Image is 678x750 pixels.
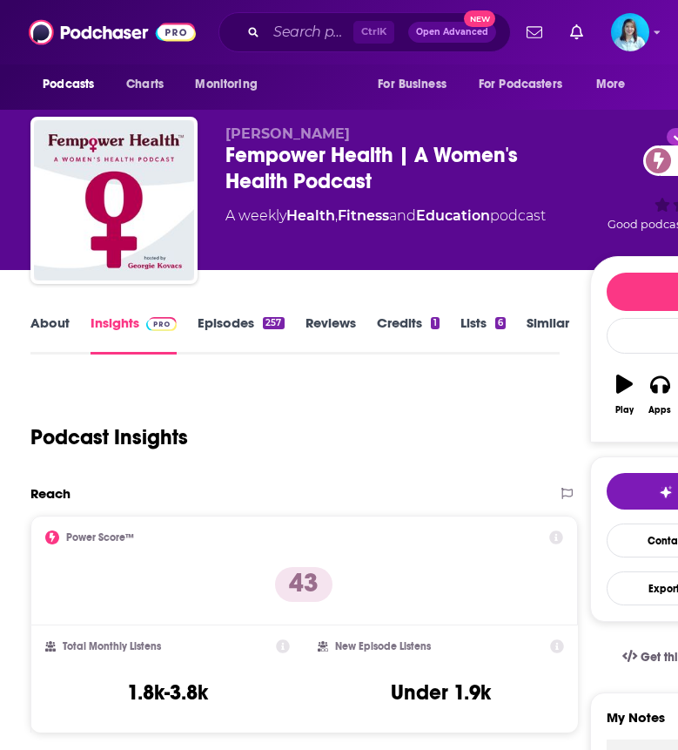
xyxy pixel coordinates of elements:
a: Credits1 [377,314,440,355]
a: Charts [115,68,174,101]
input: Search podcasts, credits, & more... [266,18,353,46]
a: Show notifications dropdown [520,17,549,47]
img: Podchaser Pro [146,317,177,331]
span: Monitoring [195,72,257,97]
h2: Total Monthly Listens [63,640,161,652]
span: and [389,207,416,224]
span: Logged in as ClarisseG [611,13,649,51]
a: Reviews [305,314,356,355]
h1: Podcast Insights [30,424,188,450]
span: For Business [378,72,446,97]
span: For Podcasters [479,72,562,97]
img: Podchaser - Follow, Share and Rate Podcasts [29,16,196,49]
a: Lists6 [460,314,506,355]
img: User Profile [611,13,649,51]
span: [PERSON_NAME] [225,125,350,142]
div: Play [615,405,634,416]
span: Charts [126,72,164,97]
div: 1 [431,317,440,329]
span: New [464,10,495,27]
p: 43 [275,567,332,602]
a: Education [416,207,490,224]
h2: Reach [30,485,70,502]
div: 6 [495,317,506,329]
span: Podcasts [43,72,94,97]
a: Fitness [338,207,389,224]
button: open menu [366,68,468,101]
h2: New Episode Listens [335,640,431,652]
button: open menu [30,68,117,101]
div: A weekly podcast [225,206,546,226]
a: Show notifications dropdown [563,17,590,47]
span: Open Advanced [416,28,488,37]
button: Open AdvancedNew [408,22,496,43]
button: Show profile menu [611,13,649,51]
button: open menu [183,68,279,101]
h2: Power Score™ [66,531,134,544]
button: open menu [467,68,587,101]
h3: 1.8k-3.8k [127,679,208,706]
a: Health [286,207,335,224]
a: Similar [527,314,569,355]
span: More [596,72,626,97]
span: Ctrl K [353,21,394,44]
button: Play [607,363,642,426]
a: Episodes257 [198,314,284,355]
div: Search podcasts, credits, & more... [218,12,511,52]
button: Apps [642,363,678,426]
div: Apps [648,405,671,416]
img: tell me why sparkle [659,485,673,499]
a: InsightsPodchaser Pro [91,314,177,355]
button: open menu [584,68,648,101]
h3: Under 1.9k [391,679,491,706]
div: 257 [263,317,284,329]
span: , [335,207,338,224]
a: About [30,314,70,355]
img: Fempower Health | A Women's Health Podcast [34,120,194,280]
